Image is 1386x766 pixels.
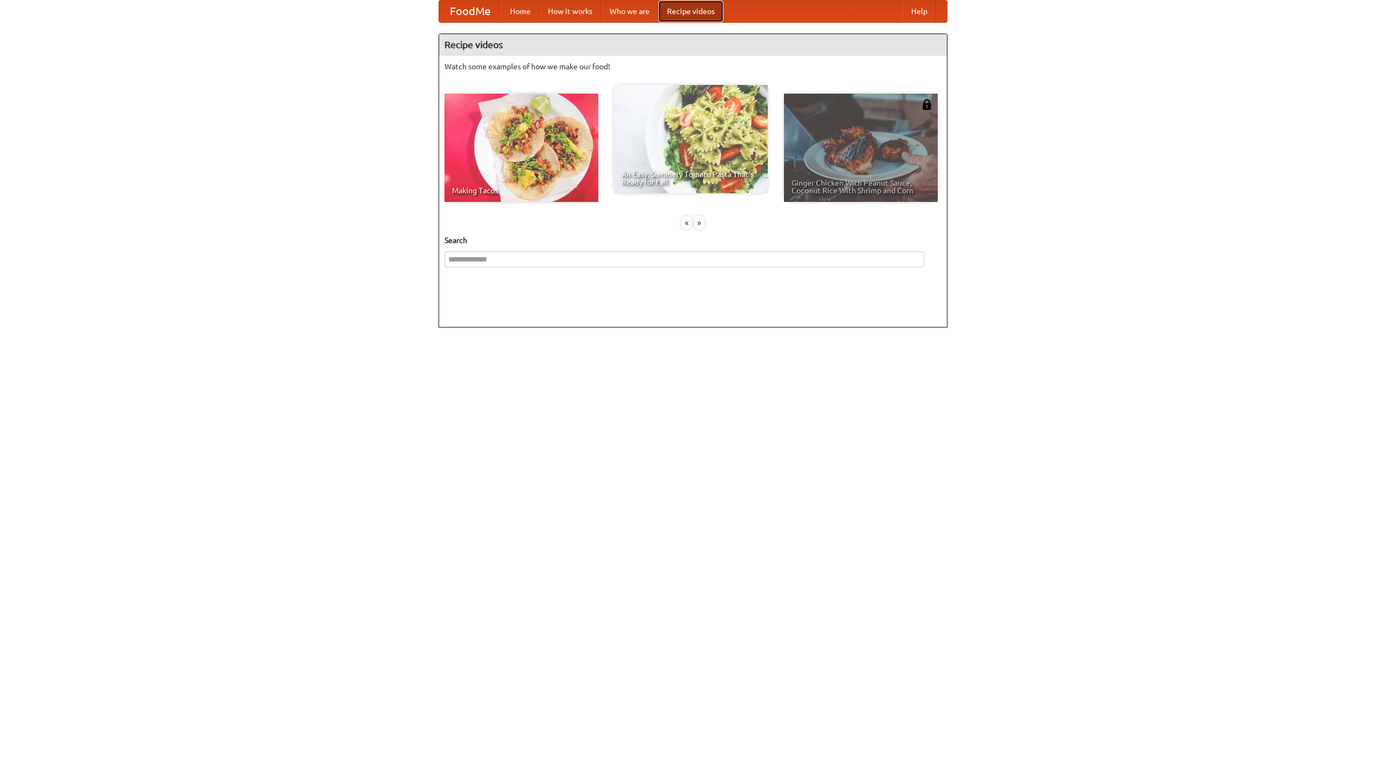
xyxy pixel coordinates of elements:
p: Watch some examples of how we make our food! [444,61,942,72]
a: FoodMe [439,1,501,22]
a: Who we are [601,1,658,22]
a: Home [501,1,539,22]
a: How it works [539,1,601,22]
img: 483408.png [921,99,932,110]
h5: Search [444,235,942,246]
div: « [682,216,691,230]
a: An Easy, Summery Tomato Pasta That's Ready for Fall [614,85,768,193]
div: » [695,216,704,230]
a: Making Tacos [444,94,598,202]
a: Recipe videos [658,1,723,22]
span: Making Tacos [452,187,591,194]
span: An Easy, Summery Tomato Pasta That's Ready for Fall [622,171,760,186]
h4: Recipe videos [439,34,947,56]
a: Help [903,1,936,22]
